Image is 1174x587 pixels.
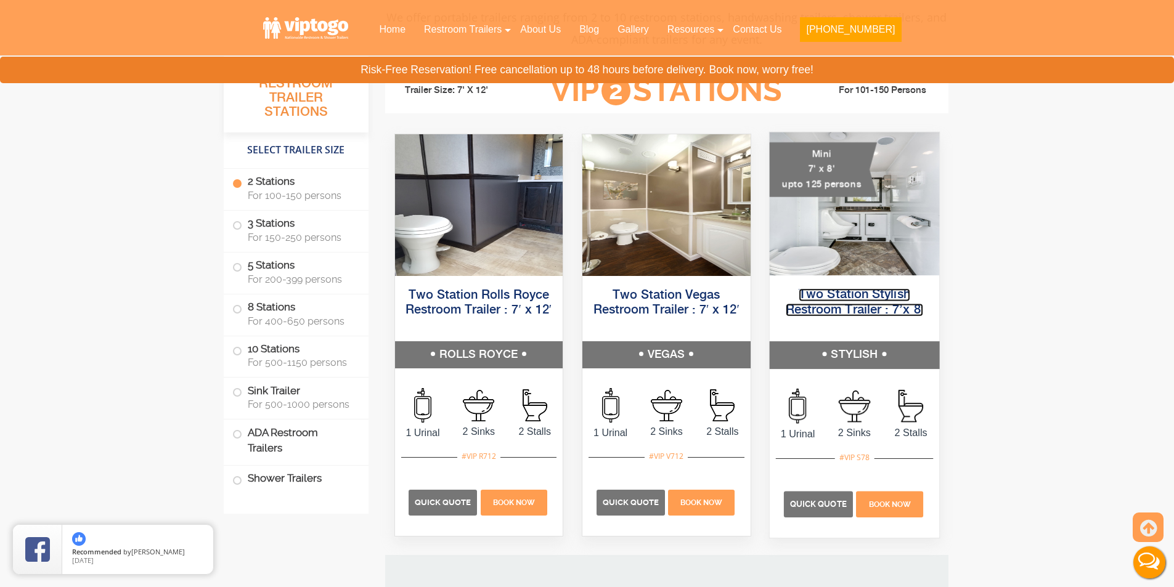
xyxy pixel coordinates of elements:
[232,336,360,374] label: 10 Stations
[667,496,736,507] a: Book Now
[769,142,876,197] div: Mini 7' x 8' upto 125 persons
[695,424,751,439] span: 2 Stalls
[232,466,360,492] label: Shower Trailers
[724,16,791,43] a: Contact Us
[457,448,500,464] div: #VIP R712
[789,389,806,424] img: an icon of urinal
[769,341,939,368] h5: STYLISH
[531,74,801,108] h3: VIP Stations
[1125,538,1174,587] button: Live Chat
[507,424,563,439] span: 2 Stalls
[601,76,630,105] span: 2
[370,16,415,43] a: Home
[570,16,608,43] a: Blog
[680,498,722,507] span: Book Now
[450,424,507,439] span: 2 Sinks
[395,341,563,368] h5: ROLLS ROYCE
[593,289,740,317] a: Two Station Vegas Restroom Trailer : 7′ x 12′
[248,232,354,243] span: For 150-250 persons
[131,547,185,556] span: [PERSON_NAME]
[415,498,471,507] span: Quick Quote
[868,500,911,509] span: Book Now
[232,211,360,249] label: 3 Stations
[638,424,695,439] span: 2 Sinks
[72,556,94,565] span: [DATE]
[232,253,360,291] label: 5 Stations
[769,132,939,275] img: A mini restroom trailer with two separate stations and separate doors for males and females
[72,548,203,557] span: by
[248,357,354,368] span: For 500-1150 persons
[72,532,86,546] img: thumbs up icon
[395,426,451,440] span: 1 Urinal
[603,498,659,507] span: Quick Quote
[395,134,563,276] img: Side view of two station restroom trailer with separate doors for males and females
[248,399,354,410] span: For 500-1000 persons
[232,378,360,416] label: Sink Trailer
[855,498,925,509] a: Book Now
[883,425,939,440] span: 2 Stalls
[72,547,121,556] span: Recommended
[899,390,923,423] img: an icon of stall
[224,59,369,132] h3: All Portable Restroom Trailer Stations
[25,537,50,562] img: Review Rating
[523,389,547,421] img: an icon of stall
[769,426,826,441] span: 1 Urinal
[248,273,354,285] span: For 200-399 persons
[582,134,751,276] img: Side view of two station restroom trailer with separate doors for males and females
[826,425,883,440] span: 2 Sinks
[802,83,940,98] li: For 101-150 Persons
[232,419,360,461] label: ADA Restroom Trailers
[414,388,431,423] img: an icon of urinal
[248,315,354,327] span: For 400-650 persons
[710,389,735,421] img: an icon of stall
[791,16,910,49] a: [PHONE_NUMBER]
[463,390,494,421] img: an icon of sink
[800,17,901,42] button: [PHONE_NUMBER]
[409,496,479,507] a: Quick Quote
[493,498,535,507] span: Book Now
[834,450,874,466] div: #VIP S78
[790,500,847,509] span: Quick Quote
[645,448,688,464] div: #VIP V712
[597,496,667,507] a: Quick Quote
[479,496,548,507] a: Book Now
[511,16,570,43] a: About Us
[608,16,658,43] a: Gallery
[658,16,724,43] a: Resources
[838,390,870,422] img: an icon of sink
[406,289,552,317] a: Two Station Rolls Royce Restroom Trailer : 7′ x 12′
[582,426,638,440] span: 1 Urinal
[224,139,369,162] h4: Select Trailer Size
[651,390,682,421] img: an icon of sink
[415,16,511,43] a: Restroom Trailers
[785,288,923,316] a: Two Station Stylish Restroom Trailer : 7’x 8′
[394,72,532,109] li: Trailer Size: 7' X 12'
[784,498,855,509] a: Quick Quote
[582,341,751,368] h5: VEGAS
[602,388,619,423] img: an icon of urinal
[232,294,360,333] label: 8 Stations
[232,169,360,207] label: 2 Stations
[248,190,354,201] span: For 100-150 persons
